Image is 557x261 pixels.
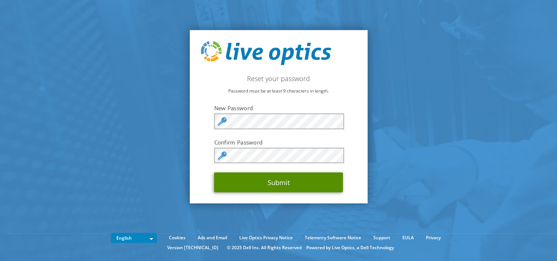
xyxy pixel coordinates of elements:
[234,234,298,242] a: Live Optics Privacy Notice
[299,234,367,242] a: Telemetry Software Notice
[306,244,394,252] li: Powered by Live Optics, a Dell Technology
[201,87,356,95] p: Password must be at least 9 characters in length.
[201,41,331,65] img: live_optics_svg.svg
[420,234,446,242] a: Privacy
[214,104,343,112] label: New Password
[214,173,343,192] button: Submit
[163,244,222,252] li: Version [TECHNICAL_ID]
[368,234,396,242] a: Support
[397,234,419,242] a: EULA
[214,138,343,146] label: Confirm Password
[163,234,191,242] a: Cookies
[201,74,356,83] h2: Reset your password
[192,234,233,242] a: Ads and Email
[223,244,305,252] li: © 2025 Dell Inc. All Rights Reserved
